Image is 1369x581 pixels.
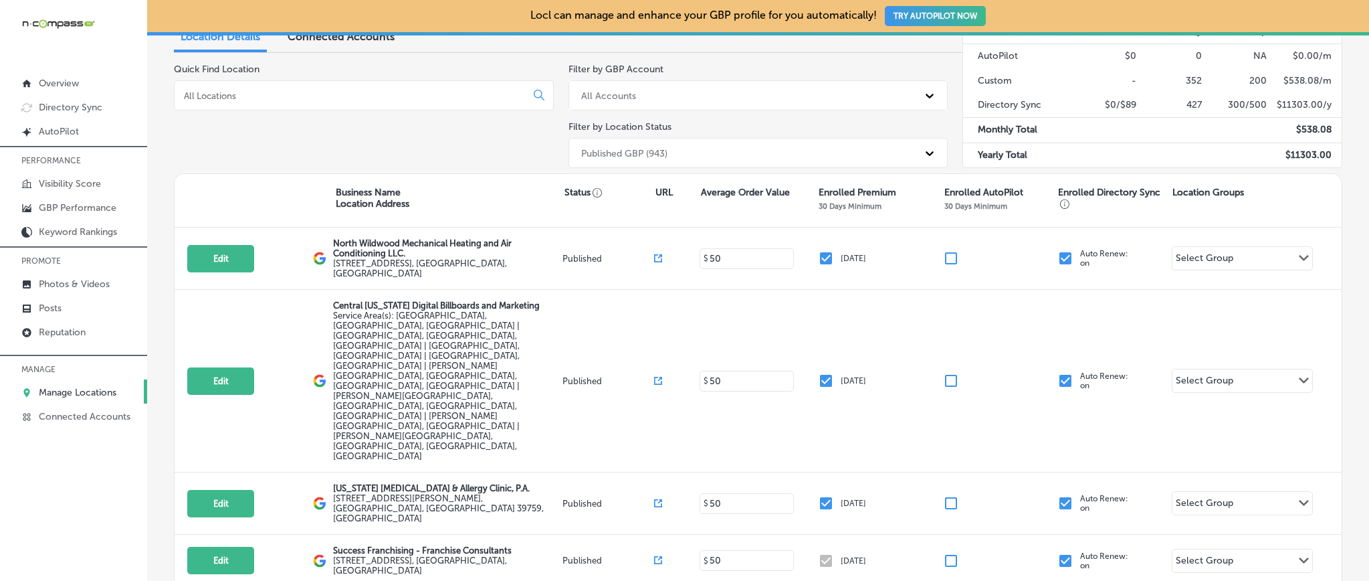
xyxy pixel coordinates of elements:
[333,238,559,258] p: North Wildwood Mechanical Heating and Air Conditioning LLC.
[704,499,708,508] p: $
[1267,143,1342,167] td: $ 11303.00
[841,556,866,566] p: [DATE]
[183,90,523,102] input: All Locations
[704,254,708,263] p: $
[39,78,79,89] p: Overview
[841,499,866,508] p: [DATE]
[1202,69,1268,93] td: 200
[181,30,260,43] span: Location Details
[1072,69,1138,93] td: -
[701,187,790,198] p: Average Order Value
[562,556,654,566] p: Published
[1080,371,1128,390] p: Auto Renew: on
[174,64,259,75] label: Quick Find Location
[39,327,86,338] p: Reputation
[562,499,654,509] p: Published
[187,547,254,574] button: Edit
[39,202,116,214] p: GBP Performance
[885,6,986,26] button: TRY AUTOPILOT NOW
[39,278,110,290] p: Photos & Videos
[564,187,655,198] p: Status
[1267,69,1342,93] td: $ 538.08 /m
[1267,44,1342,69] td: $ 0.00 /m
[187,490,254,517] button: Edit
[944,187,1023,198] p: Enrolled AutoPilot
[1080,552,1128,570] p: Auto Renew: on
[1137,93,1202,118] td: 427
[39,126,79,137] p: AutoPilot
[39,387,116,398] p: Manage Locations
[333,483,559,493] p: [US_STATE] [MEDICAL_DATA] & Allergy Clinic, P.A.
[333,493,559,523] label: [STREET_ADDRESS][PERSON_NAME] , [GEOGRAPHIC_DATA], [GEOGRAPHIC_DATA] 39759, [GEOGRAPHIC_DATA]
[1202,93,1268,118] td: 300/500
[1176,375,1233,390] div: Select Group
[581,90,636,101] div: All Accounts
[333,311,520,461] span: Orlando, FL, USA | Kissimmee, FL, USA | Meadow Woods, FL 32824, USA | Hunters Creek, FL 32837, US...
[333,258,559,278] label: [STREET_ADDRESS] , [GEOGRAPHIC_DATA], [GEOGRAPHIC_DATA]
[562,376,654,386] p: Published
[963,118,1072,143] td: Monthly Total
[841,376,866,386] p: [DATE]
[313,554,326,568] img: logo
[963,44,1072,69] td: AutoPilot
[819,201,881,211] p: 30 Days Minimum
[963,93,1072,118] td: Directory Sync
[963,69,1072,93] td: Custom
[288,30,395,43] span: Connected Accounts
[313,374,326,388] img: logo
[1176,497,1233,513] div: Select Group
[819,187,896,198] p: Enrolled Premium
[1080,494,1128,513] p: Auto Renew: on
[187,367,254,395] button: Edit
[1080,249,1128,268] p: Auto Renew: on
[313,497,326,510] img: logo
[1058,187,1166,210] p: Enrolled Directory Sync
[1072,93,1138,118] td: $0/$89
[39,178,101,189] p: Visibility Score
[333,556,559,576] label: [STREET_ADDRESS] , [GEOGRAPHIC_DATA], [GEOGRAPHIC_DATA]
[1176,555,1233,570] div: Select Group
[333,546,559,556] p: Success Franchising - Franchise Consultants
[581,147,667,159] div: Published GBP (943)
[1072,44,1138,69] td: $0
[336,187,409,210] p: Business Name Location Address
[704,556,708,566] p: $
[39,411,130,422] p: Connected Accounts
[1267,93,1342,118] td: $ 11303.00 /y
[1137,69,1202,93] td: 352
[39,226,117,238] p: Keyword Rankings
[568,121,671,133] label: Filter by Location Status
[39,102,102,113] p: Directory Sync
[841,254,866,263] p: [DATE]
[568,64,663,75] label: Filter by GBP Account
[187,245,254,272] button: Edit
[39,303,62,314] p: Posts
[333,301,559,311] p: Central [US_STATE] Digital Billboards and Marketing
[562,254,654,264] p: Published
[655,187,673,198] p: URL
[1137,44,1202,69] td: 0
[313,252,326,265] img: logo
[944,201,1007,211] p: 30 Days Minimum
[1267,118,1342,143] td: $ 538.08
[1176,252,1233,268] div: Select Group
[704,376,708,386] p: $
[21,17,95,30] img: 660ab0bf-5cc7-4cb8-ba1c-48b5ae0f18e60NCTV_CLogo_TV_Black_-500x88.png
[963,143,1072,167] td: Yearly Total
[1172,187,1244,198] p: Location Groups
[1202,44,1268,69] td: NA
